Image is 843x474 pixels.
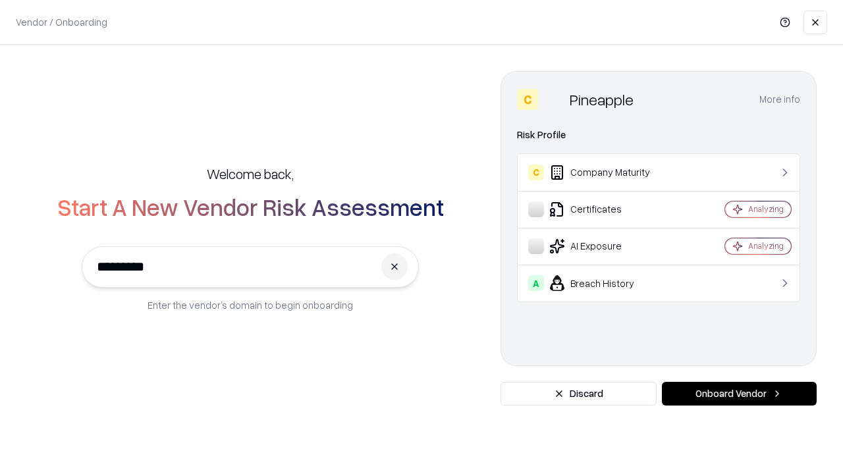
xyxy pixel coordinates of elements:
button: Onboard Vendor [662,382,817,406]
div: Breach History [528,275,686,291]
div: Pineapple [570,89,634,110]
h2: Start A New Vendor Risk Assessment [57,194,444,220]
div: A [528,275,544,291]
div: Analyzing [748,203,784,215]
div: Analyzing [748,240,784,251]
p: Vendor / Onboarding [16,15,107,29]
p: Enter the vendor’s domain to begin onboarding [148,298,353,312]
h5: Welcome back, [207,165,294,183]
img: Pineapple [543,89,564,110]
button: Discard [501,382,657,406]
div: C [517,89,538,110]
div: AI Exposure [528,238,686,254]
div: Company Maturity [528,165,686,180]
div: Risk Profile [517,127,800,143]
div: C [528,165,544,180]
div: Certificates [528,201,686,217]
button: More info [759,88,800,111]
